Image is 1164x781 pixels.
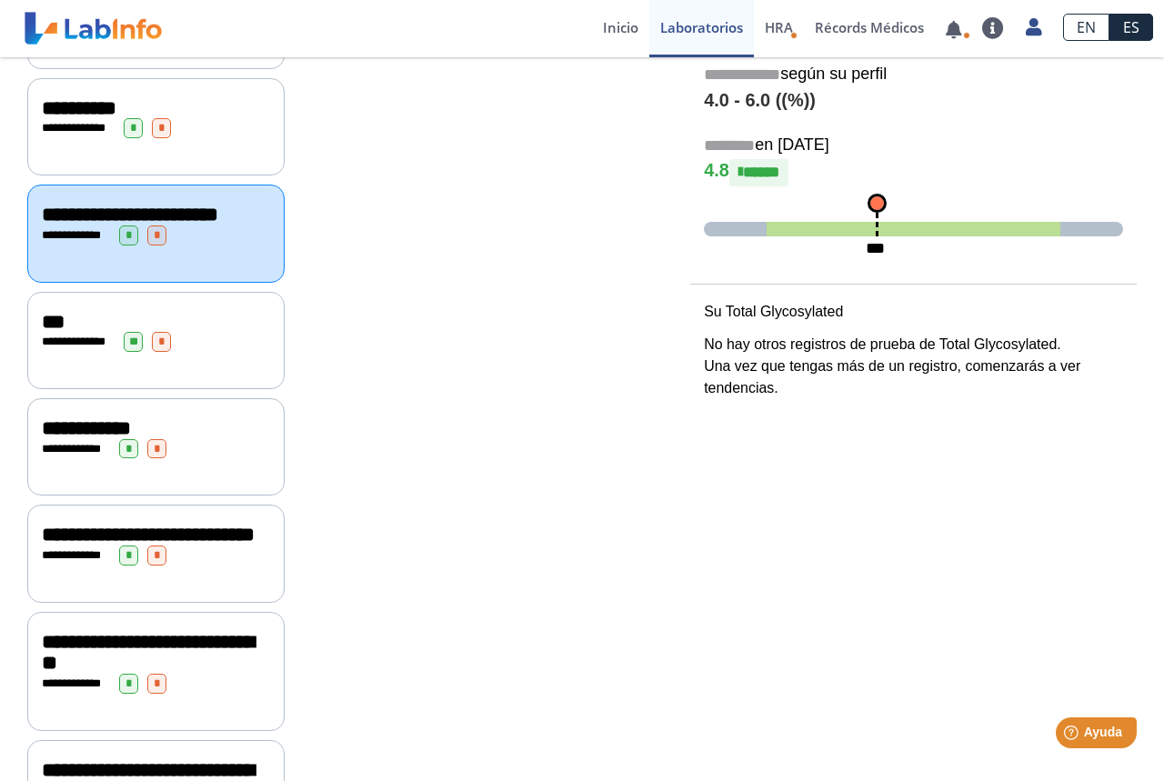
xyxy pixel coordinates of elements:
h5: en [DATE] [704,135,1123,156]
a: EN [1063,14,1109,41]
h4: 4.8 [704,159,1123,186]
iframe: Help widget launcher [1002,710,1144,761]
a: ES [1109,14,1153,41]
p: No hay otros registros de prueba de Total Glycosylated. Una vez que tengas más de un registro, co... [704,334,1123,399]
h4: 4.0 - 6.0 ((%)) [704,90,1123,112]
span: HRA [765,18,793,36]
p: Su Total Glycosylated [704,301,1123,323]
h5: según su perfil [704,65,1123,85]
